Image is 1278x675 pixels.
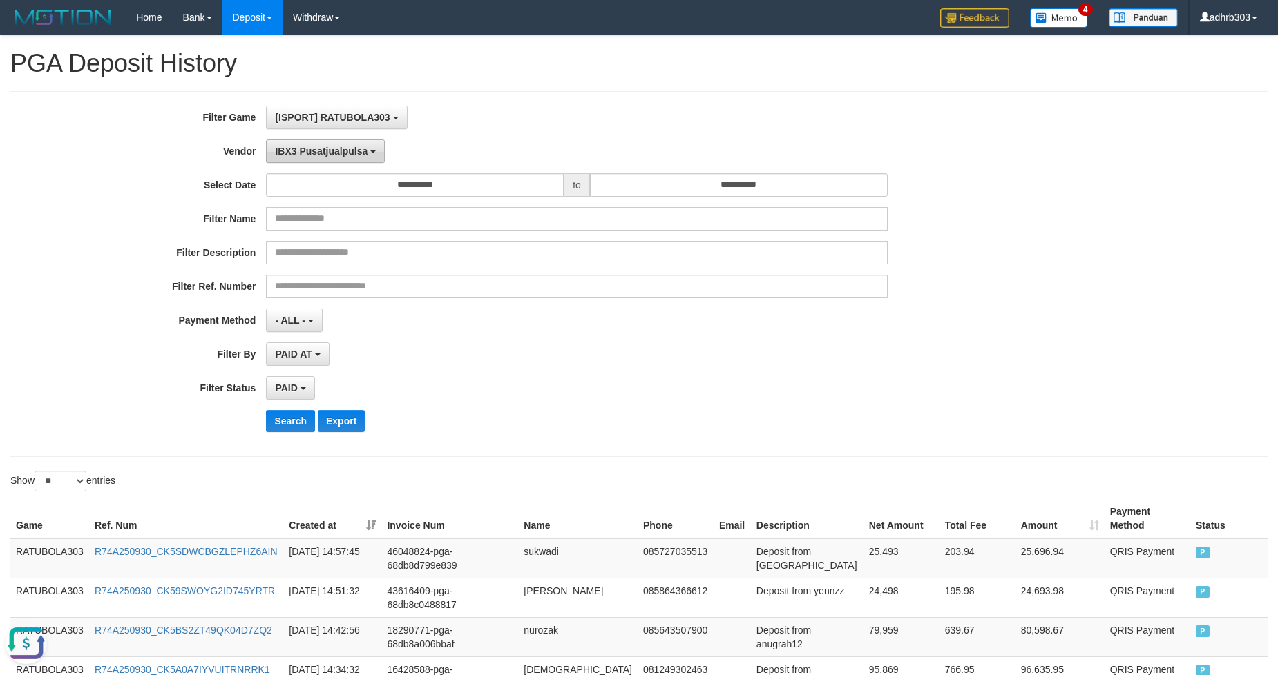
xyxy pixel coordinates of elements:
[638,538,714,578] td: 085727035513
[564,173,590,197] span: to
[751,499,864,538] th: Description
[10,538,89,578] td: RATUBOLA303
[95,546,278,557] a: R74A250930_CK5SDWCBGZLEPHZ6AIN
[864,538,940,578] td: 25,493
[864,578,940,617] td: 24,498
[751,578,864,617] td: Deposit from yennzz
[10,50,1268,77] h1: PGA Deposit History
[518,538,638,578] td: sukwadi
[95,625,272,636] a: R74A250930_CK5BS2ZT49QK04D7ZQ2
[266,376,314,400] button: PAID
[714,499,751,538] th: Email
[1015,499,1105,538] th: Amount: activate to sort column ascending
[283,538,381,578] td: [DATE] 14:57:45
[275,112,390,123] span: [ISPORT] RATUBOLA303
[864,499,940,538] th: Net Amount
[10,578,89,617] td: RATUBOLA303
[940,8,1009,28] img: Feedback.jpg
[751,538,864,578] td: Deposit from [GEOGRAPHIC_DATA]
[1015,578,1105,617] td: 24,693.98
[275,349,312,360] span: PAID AT
[518,578,638,617] td: [PERSON_NAME]
[1030,8,1088,28] img: Button%20Memo.svg
[35,471,86,491] select: Showentries
[10,471,115,491] label: Show entries
[381,617,518,656] td: 18290771-pga-68db8a006bbaf
[6,6,47,47] button: Open LiveChat chat widget
[275,315,305,326] span: - ALL -
[1196,586,1210,598] span: PAID
[10,7,115,28] img: MOTION_logo.png
[518,499,638,538] th: Name
[751,617,864,656] td: Deposit from anugrah12
[283,499,381,538] th: Created at: activate to sort column ascending
[940,578,1015,617] td: 195.98
[940,538,1015,578] td: 203.94
[1109,8,1178,27] img: panduan.png
[638,578,714,617] td: 085864366612
[1015,617,1105,656] td: 80,598.67
[275,382,297,393] span: PAID
[1078,3,1093,16] span: 4
[283,617,381,656] td: [DATE] 14:42:56
[381,538,518,578] td: 46048824-pga-68db8d799e839
[940,617,1015,656] td: 639.67
[95,664,270,675] a: R74A250930_CK5A0A7IYVUITRNRRK1
[638,617,714,656] td: 085643507900
[638,499,714,538] th: Phone
[940,499,1015,538] th: Total Fee
[318,410,365,432] button: Export
[266,309,322,332] button: - ALL -
[283,578,381,617] td: [DATE] 14:51:32
[1015,538,1105,578] td: 25,696.94
[1196,547,1210,558] span: PAID
[381,578,518,617] td: 43616409-pga-68db8c0488817
[10,499,89,538] th: Game
[864,617,940,656] td: 79,959
[266,106,407,129] button: [ISPORT] RATUBOLA303
[381,499,518,538] th: Invoice Num
[275,146,368,157] span: IBX3 Pusatjualpulsa
[1105,499,1190,538] th: Payment Method
[518,617,638,656] td: nurozak
[1105,538,1190,578] td: QRIS Payment
[266,410,315,432] button: Search
[89,499,283,538] th: Ref. Num
[1190,499,1268,538] th: Status
[1105,578,1190,617] td: QRIS Payment
[1105,617,1190,656] td: QRIS Payment
[266,139,385,163] button: IBX3 Pusatjualpulsa
[266,342,329,366] button: PAID AT
[1196,625,1210,637] span: PAID
[95,585,275,596] a: R74A250930_CK59SWOYG2ID745YRTR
